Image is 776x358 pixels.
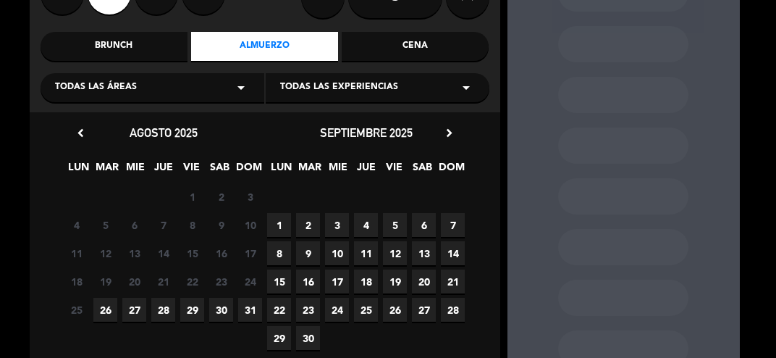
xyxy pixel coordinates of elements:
[412,270,436,294] span: 20
[325,270,349,294] span: 17
[73,125,88,141] i: chevron_left
[151,159,175,183] span: JUE
[130,125,198,140] span: agosto 2025
[296,270,320,294] span: 16
[180,159,203,183] span: VIE
[269,159,293,183] span: LUN
[180,270,204,294] span: 22
[238,185,262,209] span: 3
[41,32,187,61] div: Brunch
[209,185,233,209] span: 2
[180,213,204,237] span: 8
[238,298,262,322] span: 31
[441,241,465,265] span: 14
[267,241,291,265] span: 8
[180,241,204,265] span: 15
[151,241,175,265] span: 14
[354,213,378,237] span: 4
[151,270,175,294] span: 21
[296,326,320,350] span: 30
[442,125,457,141] i: chevron_right
[412,298,436,322] span: 27
[64,270,88,294] span: 18
[410,159,434,183] span: SAB
[383,270,407,294] span: 19
[354,298,378,322] span: 25
[209,270,233,294] span: 23
[123,159,147,183] span: MIE
[67,159,90,183] span: LUN
[64,213,88,237] span: 4
[238,241,262,265] span: 17
[267,298,291,322] span: 22
[238,270,262,294] span: 24
[93,298,117,322] span: 26
[151,298,175,322] span: 28
[122,213,146,237] span: 6
[354,159,378,183] span: JUE
[320,125,413,140] span: septiembre 2025
[122,241,146,265] span: 13
[441,270,465,294] span: 21
[382,159,406,183] span: VIE
[354,241,378,265] span: 11
[64,241,88,265] span: 11
[325,213,349,237] span: 3
[383,298,407,322] span: 26
[95,159,119,183] span: MAR
[457,79,475,96] i: arrow_drop_down
[383,213,407,237] span: 5
[55,80,137,95] span: Todas las áreas
[296,241,320,265] span: 9
[236,159,260,183] span: DOM
[298,159,321,183] span: MAR
[122,298,146,322] span: 27
[151,213,175,237] span: 7
[267,213,291,237] span: 1
[93,213,117,237] span: 5
[180,298,204,322] span: 29
[267,270,291,294] span: 15
[296,213,320,237] span: 2
[93,270,117,294] span: 19
[296,298,320,322] span: 23
[191,32,338,61] div: Almuerzo
[325,298,349,322] span: 24
[93,241,117,265] span: 12
[383,241,407,265] span: 12
[209,298,233,322] span: 30
[412,241,436,265] span: 13
[122,270,146,294] span: 20
[280,80,398,95] span: Todas las experiencias
[326,159,350,183] span: MIE
[238,213,262,237] span: 10
[412,213,436,237] span: 6
[325,241,349,265] span: 10
[354,270,378,294] span: 18
[180,185,204,209] span: 1
[267,326,291,350] span: 29
[209,213,233,237] span: 9
[441,298,465,322] span: 28
[232,79,250,96] i: arrow_drop_down
[439,159,463,183] span: DOM
[64,298,88,322] span: 25
[208,159,232,183] span: SAB
[441,213,465,237] span: 7
[209,241,233,265] span: 16
[342,32,489,61] div: Cena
